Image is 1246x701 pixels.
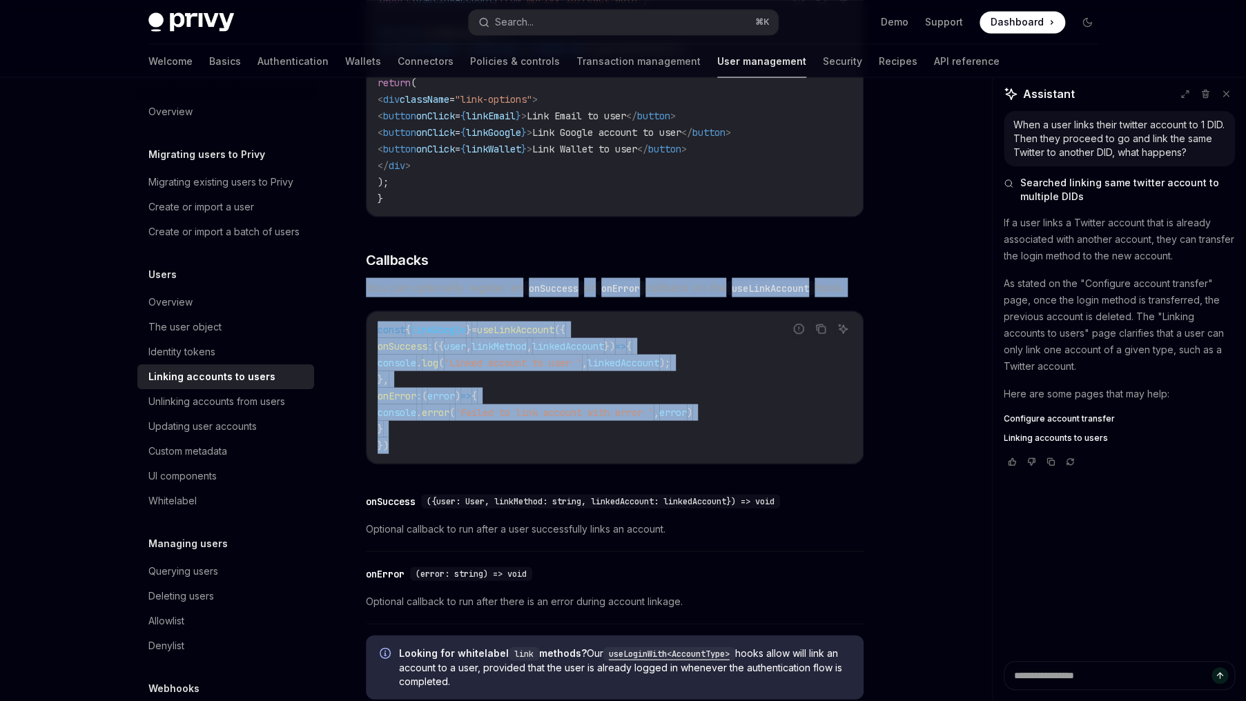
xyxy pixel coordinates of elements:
p: As stated on the "Configure account transfer" page, once the login method is transferred, the pre... [1004,275,1235,375]
span: = [449,92,455,105]
span: { [460,142,466,155]
span: > [681,142,687,155]
span: (error: string) => void [416,568,527,579]
a: Linking accounts to users [1004,433,1235,444]
span: Optional callback to run after a user successfully links an account. [366,520,864,537]
div: onSuccess [366,494,416,508]
span: }) [604,339,615,352]
div: Migrating existing users to Privy [148,174,293,190]
span: Dashboard [991,15,1044,29]
span: linkGoogle [466,126,521,138]
span: ({ [433,339,444,352]
a: Unlinking accounts from users [137,389,314,414]
span: </ [681,126,692,138]
a: User management [717,44,806,77]
div: Deleting users [148,588,214,604]
span: Searched linking same twitter account to multiple DIDs [1020,176,1235,204]
a: Whitelabel [137,488,314,513]
div: Querying users [148,563,218,580]
span: : [416,389,422,402]
span: 'Linked account to user ' [444,356,582,368]
a: Querying users [137,559,314,584]
span: . [416,356,422,368]
a: Overview [137,290,314,315]
span: ({ [554,323,565,335]
span: } [378,192,383,204]
span: user [444,339,466,352]
span: = [455,109,460,121]
span: Linking accounts to users [1004,433,1108,444]
span: ( [411,76,416,88]
code: useLinkAccount [726,280,815,295]
span: const [378,323,405,335]
a: Basics [209,44,241,77]
div: Search... [495,14,534,30]
span: < [378,109,383,121]
span: , [466,339,471,352]
span: } [521,142,527,155]
a: Connectors [398,44,454,77]
span: > [532,92,538,105]
div: Create or import a batch of users [148,224,300,240]
span: error [422,406,449,418]
span: linkedAccount [532,339,604,352]
div: Overview [148,294,193,310]
a: Demo [881,15,908,29]
a: Denylist [137,633,314,658]
a: Create or import a user [137,195,314,219]
span: } [378,422,383,435]
div: Unlinking accounts from users [148,393,285,410]
span: > [521,109,527,121]
span: onClick [416,109,455,121]
span: = [455,142,460,155]
h5: Managing users [148,535,228,552]
span: 'Failed to link account with error ' [455,406,654,418]
a: useLoginWith<AccountType> [603,646,735,658]
h5: Users [148,266,177,283]
span: , [527,339,532,352]
code: onSuccess [523,280,584,295]
span: Link Google account to user [532,126,681,138]
button: Send message [1211,667,1228,684]
div: Overview [148,103,193,120]
code: onError [596,280,645,295]
code: useLoginWith<AccountType> [603,646,735,660]
span: } [521,126,527,138]
span: </ [637,142,648,155]
span: . [416,406,422,418]
span: div [389,159,405,171]
span: log [422,356,438,368]
span: { [460,126,466,138]
span: ) [687,406,692,418]
span: onClick [416,126,455,138]
span: Callbacks [366,250,429,269]
span: ( [422,389,427,402]
div: Custom metadata [148,443,227,460]
span: : [427,339,433,352]
span: > [527,126,532,138]
span: } [466,323,471,335]
svg: Info [380,647,393,661]
button: Copy the contents from the code block [812,319,830,337]
span: < [378,126,383,138]
span: = [471,323,477,335]
strong: Looking for whitelabel methods? [399,646,587,658]
span: console [378,406,416,418]
a: The user object [137,315,314,339]
a: Security [823,44,862,77]
div: Create or import a user [148,199,254,215]
span: => [615,339,626,352]
a: Recipes [879,44,917,77]
span: button [648,142,681,155]
code: link [509,646,539,660]
p: Here are some pages that may help: [1004,386,1235,402]
span: }) [378,439,389,451]
span: { [471,389,477,402]
span: ⌘ K [755,17,770,28]
span: }, [378,373,389,385]
span: < [378,92,383,105]
a: Custom metadata [137,439,314,464]
div: Updating user accounts [148,418,257,435]
button: Searched linking same twitter account to multiple DIDs [1004,176,1235,204]
a: API reference [934,44,1000,77]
